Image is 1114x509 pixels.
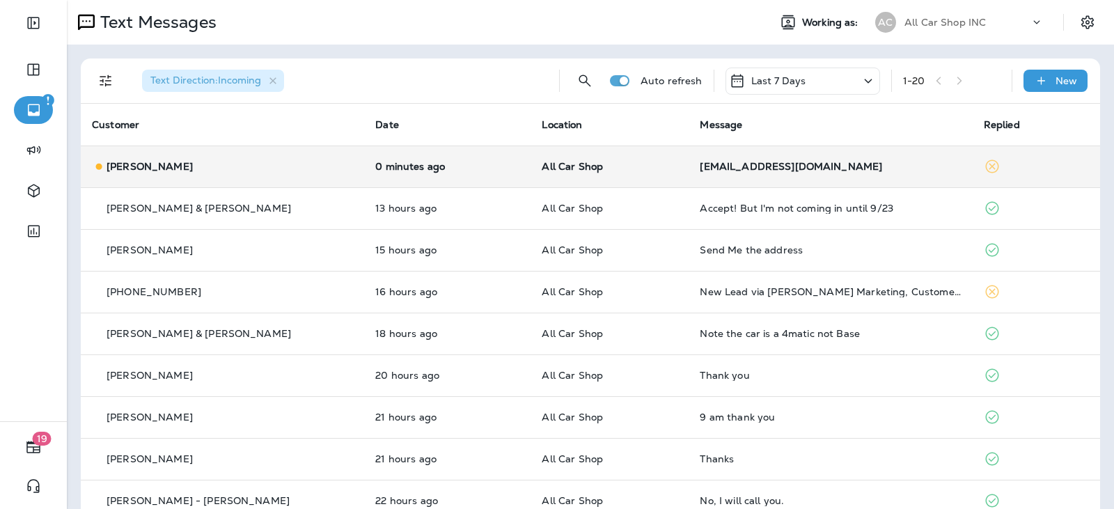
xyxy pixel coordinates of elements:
[107,370,193,381] p: [PERSON_NAME]
[903,75,925,86] div: 1 - 20
[802,17,861,29] span: Working as:
[375,412,519,423] p: Sep 16, 2025 12:36 PM
[641,75,703,86] p: Auto refresh
[542,202,603,214] span: All Car Shop
[107,161,193,172] p: [PERSON_NAME]
[1056,75,1077,86] p: New
[542,494,603,507] span: All Car Shop
[107,495,290,506] p: [PERSON_NAME] - [PERSON_NAME]
[107,328,291,339] p: [PERSON_NAME] & [PERSON_NAME]
[700,370,961,381] div: Thank you
[375,203,519,214] p: Sep 16, 2025 08:27 PM
[700,203,961,214] div: Accept! But I'm not coming in until 9/23
[375,118,399,131] span: Date
[375,370,519,381] p: Sep 16, 2025 01:23 PM
[107,244,193,256] p: [PERSON_NAME]
[92,67,120,95] button: Filters
[542,118,582,131] span: Location
[95,12,217,33] p: Text Messages
[542,369,603,382] span: All Car Shop
[375,453,519,464] p: Sep 16, 2025 12:23 PM
[542,453,603,465] span: All Car Shop
[700,244,961,256] div: Send Me the address
[14,433,53,461] button: 19
[542,160,603,173] span: All Car Shop
[700,453,961,464] div: Thanks
[107,453,193,464] p: [PERSON_NAME]
[904,17,986,28] p: All Car Shop INC
[542,411,603,423] span: All Car Shop
[700,328,961,339] div: Note the car is a 4matic not Base
[375,328,519,339] p: Sep 16, 2025 03:33 PM
[700,161,961,172] div: debsnider2020@yahoo.com
[107,203,291,214] p: [PERSON_NAME] & [PERSON_NAME]
[700,412,961,423] div: 9 am thank you
[984,118,1020,131] span: Replied
[542,285,603,298] span: All Car Shop
[150,74,261,86] span: Text Direction : Incoming
[1075,10,1100,35] button: Settings
[375,495,519,506] p: Sep 16, 2025 11:39 AM
[542,244,603,256] span: All Car Shop
[92,118,139,131] span: Customer
[33,432,52,446] span: 19
[542,327,603,340] span: All Car Shop
[751,75,806,86] p: Last 7 Days
[375,286,519,297] p: Sep 16, 2025 06:00 PM
[375,161,519,172] p: Sep 17, 2025 10:02 AM
[14,9,53,37] button: Expand Sidebar
[700,118,742,131] span: Message
[375,244,519,256] p: Sep 16, 2025 06:49 PM
[107,412,193,423] p: [PERSON_NAME]
[700,286,961,297] div: New Lead via Merrick Marketing, Customer Name: Nicole P., Contact info: 9397756716, Job Info: Cha...
[142,70,284,92] div: Text Direction:Incoming
[107,286,201,297] p: [PHONE_NUMBER]
[571,67,599,95] button: Search Messages
[875,12,896,33] div: AC
[700,495,961,506] div: No, I will call you.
